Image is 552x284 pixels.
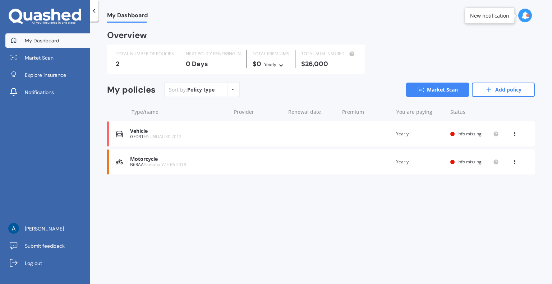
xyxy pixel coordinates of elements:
span: Info missing [457,159,482,165]
a: Market Scan [5,51,90,65]
div: Provider [234,108,282,116]
span: Notifications [25,89,54,96]
a: My Dashboard [5,33,90,48]
span: Log out [25,260,42,267]
span: Yamaha YZF-R6 2018 [144,162,186,168]
img: Vehicle [116,130,123,138]
a: Log out [5,256,90,270]
div: You are paying [396,108,445,116]
a: Notifications [5,85,90,99]
div: Premium [342,108,391,116]
span: [PERSON_NAME] [25,225,64,232]
div: Vehicle [130,128,227,134]
div: Overview [107,32,147,39]
div: Yearly [396,130,445,138]
div: Policy type [187,86,215,93]
div: $26,000 [301,60,356,67]
span: My Dashboard [107,12,148,22]
div: Yearly [264,61,276,68]
div: Yearly [396,158,445,166]
div: My policies [107,85,156,95]
div: Status [450,108,499,116]
img: Motorcycle [116,158,123,166]
img: ACg8ocI-DVUYXpnK27Z9kbMLvw2LHni8fejaSAUtG2LKDsUqcuCp5lQ=s96-c [8,223,19,234]
div: GFD31 [130,134,227,139]
div: Sort by: [169,86,215,93]
div: 2 [116,60,174,67]
a: [PERSON_NAME] [5,222,90,236]
span: Submit feedback [25,242,65,250]
div: TOTAL NUMBER OF POLICIES [116,50,174,57]
div: B6RAA [130,162,227,167]
span: Explore insurance [25,71,66,79]
div: $0 [253,60,289,68]
span: Market Scan [25,54,54,61]
a: Add policy [472,83,535,97]
span: HYUNDAI I30 2012 [144,134,181,140]
span: Info missing [457,131,482,137]
div: 0 Days [186,60,241,67]
a: Explore insurance [5,68,90,82]
div: Renewal date [288,108,337,116]
div: TOTAL SUM INSURED [301,50,356,57]
div: NEXT POLICY RENEWING IN [186,50,241,57]
div: New notification [470,12,509,19]
div: TOTAL PREMIUMS [253,50,289,57]
div: Type/name [132,108,228,116]
a: Market Scan [406,83,469,97]
span: My Dashboard [25,37,59,44]
div: Motorcycle [130,156,227,162]
a: Submit feedback [5,239,90,253]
